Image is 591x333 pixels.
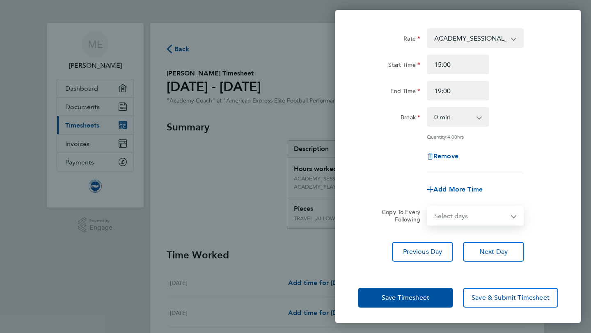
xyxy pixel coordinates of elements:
[427,55,489,74] input: E.g. 08:00
[427,153,458,160] button: Remove
[403,35,420,45] label: Rate
[427,81,489,100] input: E.g. 18:00
[392,242,453,262] button: Previous Day
[427,186,483,193] button: Add More Time
[358,288,453,308] button: Save Timesheet
[382,294,429,302] span: Save Timesheet
[433,152,458,160] span: Remove
[447,133,457,140] span: 4.00
[403,248,442,256] span: Previous Day
[463,288,558,308] button: Save & Submit Timesheet
[472,294,550,302] span: Save & Submit Timesheet
[479,248,508,256] span: Next Day
[427,133,524,140] div: Quantity: hrs
[433,185,483,193] span: Add More Time
[388,61,420,71] label: Start Time
[401,114,420,123] label: Break
[375,208,420,223] label: Copy To Every Following
[463,242,524,262] button: Next Day
[390,87,420,97] label: End Time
